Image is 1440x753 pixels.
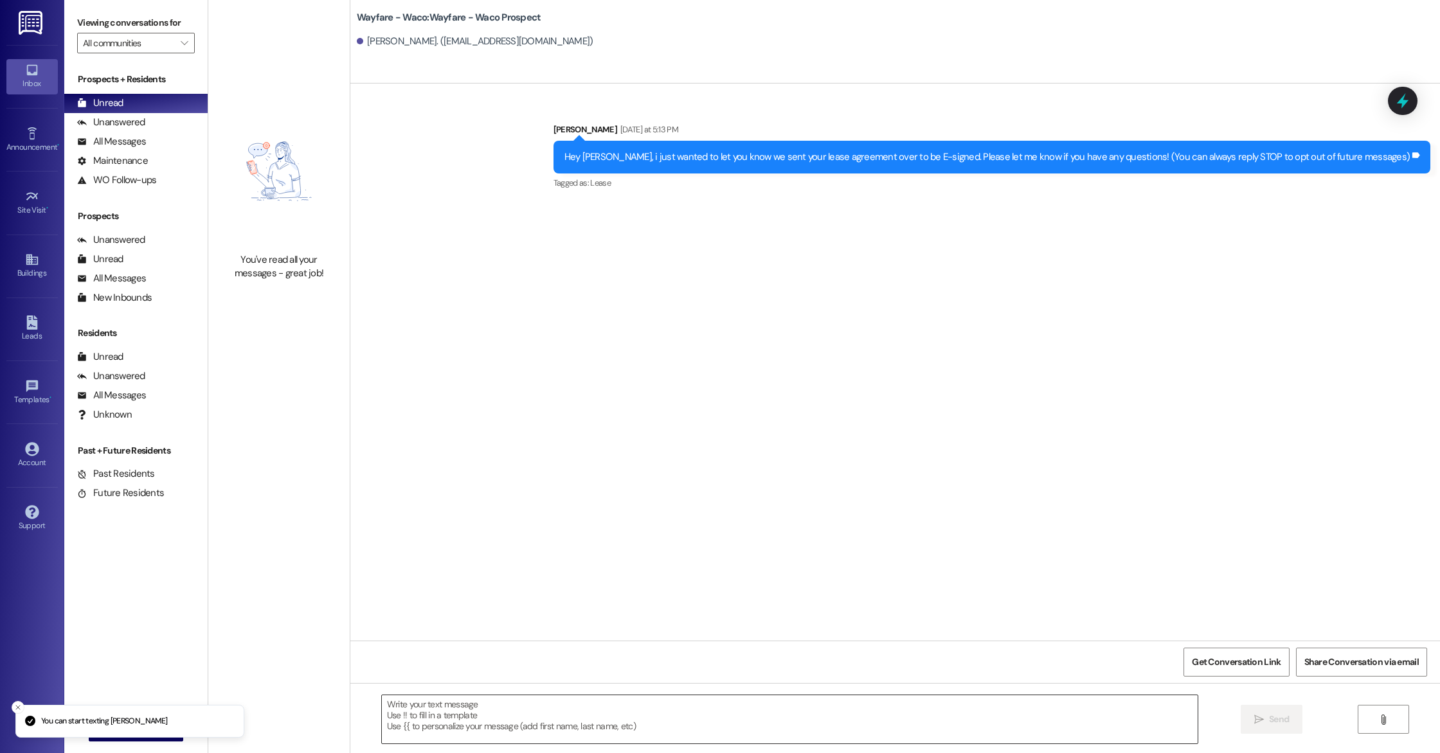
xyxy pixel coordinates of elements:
[6,438,58,473] a: Account
[77,486,164,500] div: Future Residents
[553,173,1431,192] div: Tagged as:
[1254,714,1264,725] i: 
[553,123,1431,141] div: [PERSON_NAME]
[77,369,145,383] div: Unanswered
[77,135,146,148] div: All Messages
[46,204,48,213] span: •
[50,393,51,402] span: •
[77,13,195,33] label: Viewing conversations for
[77,173,156,187] div: WO Follow-ups
[64,209,208,223] div: Prospects
[77,96,123,110] div: Unread
[590,177,611,188] span: Lease
[564,150,1410,164] div: Hey [PERSON_NAME], i just wanted to let you know we sent your lease agreement over to be E-signed...
[77,291,152,305] div: New Inbounds
[77,233,145,247] div: Unanswered
[1192,655,1281,669] span: Get Conversation Link
[77,272,146,285] div: All Messages
[64,73,208,86] div: Prospects + Residents
[1183,648,1289,677] button: Get Conversation Link
[77,389,146,402] div: All Messages
[83,33,174,53] input: All communities
[77,252,123,266] div: Unread
[1296,648,1427,677] button: Share Conversation via email
[77,467,155,481] div: Past Residents
[1378,714,1388,725] i: 
[19,11,45,35] img: ResiDesk Logo
[41,716,168,727] p: You can start texting [PERSON_NAME]
[77,408,132,421] div: Unknown
[181,38,188,48] i: 
[357,35,593,48] div: [PERSON_NAME]. ([EMAIL_ADDRESS][DOMAIN_NAME])
[6,501,58,536] a: Support
[57,141,59,150] span: •
[77,154,148,168] div: Maintenance
[222,96,336,246] img: empty-state
[1269,713,1289,726] span: Send
[1304,655,1419,669] span: Share Conversation via email
[77,116,145,129] div: Unanswered
[222,253,336,281] div: You've read all your messages - great job!
[6,59,58,94] a: Inbox
[357,11,541,24] b: Wayfare - Waco: Wayfare - Waco Prospect
[64,326,208,340] div: Residents
[6,375,58,410] a: Templates •
[6,312,58,346] a: Leads
[12,701,24,714] button: Close toast
[6,186,58,220] a: Site Visit •
[64,444,208,457] div: Past + Future Residents
[77,350,123,364] div: Unread
[617,123,678,136] div: [DATE] at 5:13 PM
[1241,705,1303,734] button: Send
[6,249,58,283] a: Buildings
